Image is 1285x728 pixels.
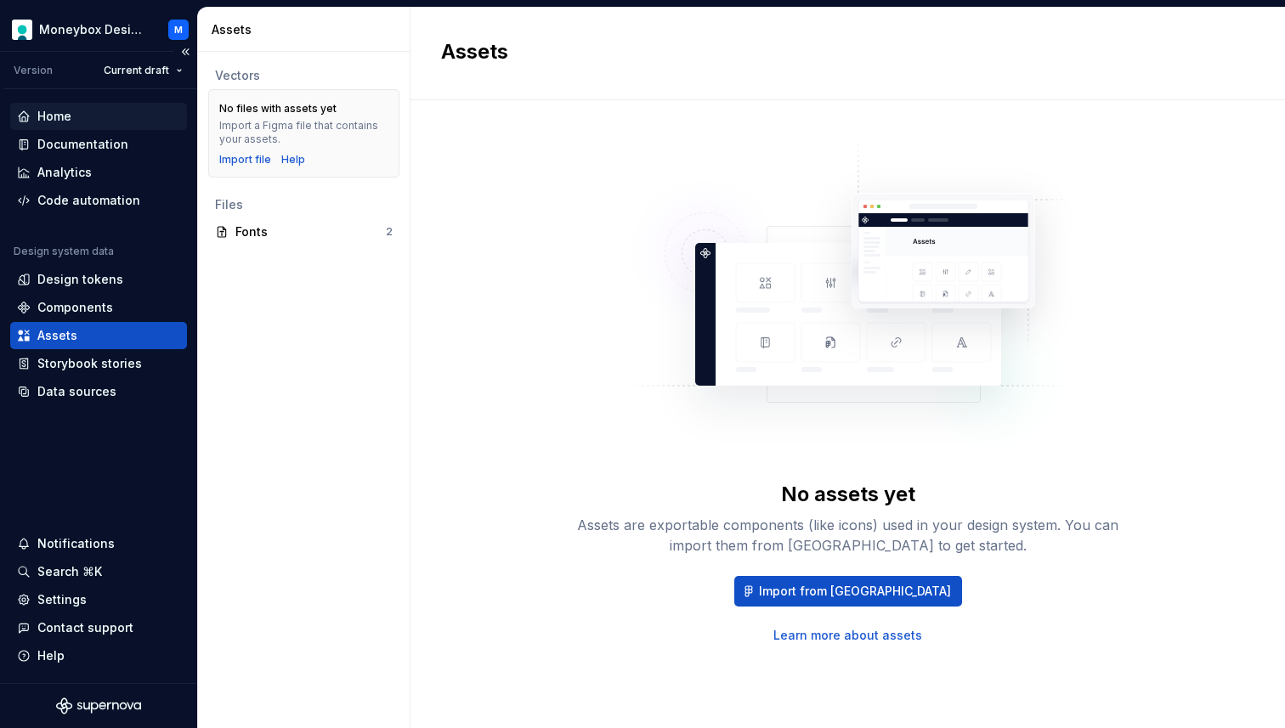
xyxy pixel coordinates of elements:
[10,322,187,349] a: Assets
[173,40,197,64] button: Collapse sidebar
[219,153,271,166] button: Import file
[10,558,187,585] button: Search ⌘K
[56,697,141,714] svg: Supernova Logo
[734,576,962,607] button: Import from [GEOGRAPHIC_DATA]
[759,583,951,600] span: Import from [GEOGRAPHIC_DATA]
[12,20,32,40] img: aaee4efe-5bc9-4d60-937c-58f5afe44131.png
[14,64,53,77] div: Version
[10,614,187,641] button: Contact support
[37,271,123,288] div: Design tokens
[37,355,142,372] div: Storybook stories
[10,294,187,321] a: Components
[37,647,65,664] div: Help
[10,266,187,293] a: Design tokens
[10,131,187,158] a: Documentation
[215,67,393,84] div: Vectors
[174,23,183,37] div: M
[10,586,187,613] a: Settings
[37,108,71,125] div: Home
[10,159,187,186] a: Analytics
[441,38,1234,65] h2: Assets
[96,59,190,82] button: Current draft
[281,153,305,166] a: Help
[212,21,403,38] div: Assets
[386,225,393,239] div: 2
[219,102,337,116] div: No files with assets yet
[37,563,102,580] div: Search ⌘K
[104,64,169,77] span: Current draft
[37,136,128,153] div: Documentation
[10,378,187,405] a: Data sources
[10,187,187,214] a: Code automation
[10,350,187,377] a: Storybook stories
[235,223,386,240] div: Fonts
[219,119,388,146] div: Import a Figma file that contains your assets.
[14,245,114,258] div: Design system data
[37,535,115,552] div: Notifications
[215,196,393,213] div: Files
[10,642,187,669] button: Help
[3,11,194,48] button: Moneybox Design SystemM
[37,619,133,636] div: Contact support
[773,627,922,644] a: Learn more about assets
[37,192,140,209] div: Code automation
[39,21,148,38] div: Moneybox Design System
[37,327,77,344] div: Assets
[576,515,1120,556] div: Assets are exportable components (like icons) used in your design system. You can import them fro...
[208,218,399,245] a: Fonts2
[37,299,113,316] div: Components
[37,164,92,181] div: Analytics
[37,591,87,608] div: Settings
[37,383,116,400] div: Data sources
[10,530,187,557] button: Notifications
[10,103,187,130] a: Home
[781,481,915,508] div: No assets yet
